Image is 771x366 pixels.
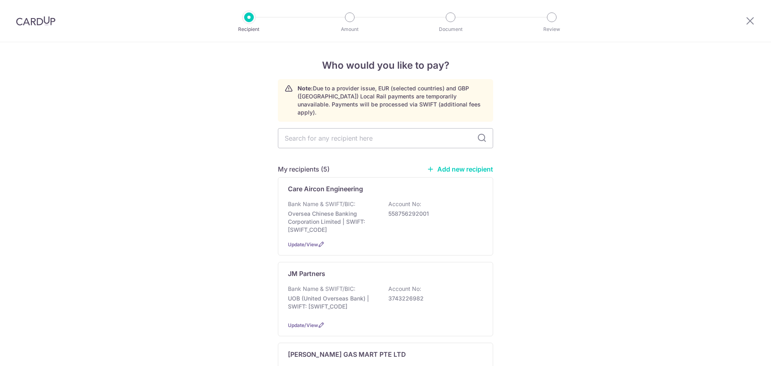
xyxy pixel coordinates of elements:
[278,128,493,148] input: Search for any recipient here
[288,350,406,359] p: [PERSON_NAME] GAS MART PTE LTD
[421,25,480,33] p: Document
[16,16,55,26] img: CardUp
[522,25,581,33] p: Review
[219,25,279,33] p: Recipient
[288,322,318,328] a: Update/View
[298,85,313,92] strong: Note:
[298,84,486,117] p: Due to a provider issue, EUR (selected countries) and GBP ([GEOGRAPHIC_DATA]) Local Rail payments...
[288,269,325,278] p: JM Partners
[388,285,421,293] p: Account No:
[388,294,478,303] p: 3743226982
[720,342,763,362] iframe: Opens a widget where you can find more information
[278,164,330,174] h5: My recipients (5)
[320,25,379,33] p: Amount
[278,58,493,73] h4: Who would you like to pay?
[288,184,363,194] p: Care Aircon Engineering
[288,241,318,247] a: Update/View
[288,210,378,234] p: Oversea Chinese Banking Corporation Limited | SWIFT: [SWIFT_CODE]
[427,165,493,173] a: Add new recipient
[288,294,378,311] p: UOB (United Overseas Bank) | SWIFT: [SWIFT_CODE]
[288,200,355,208] p: Bank Name & SWIFT/BIC:
[288,285,355,293] p: Bank Name & SWIFT/BIC:
[388,200,421,208] p: Account No:
[388,210,478,218] p: 558756292001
